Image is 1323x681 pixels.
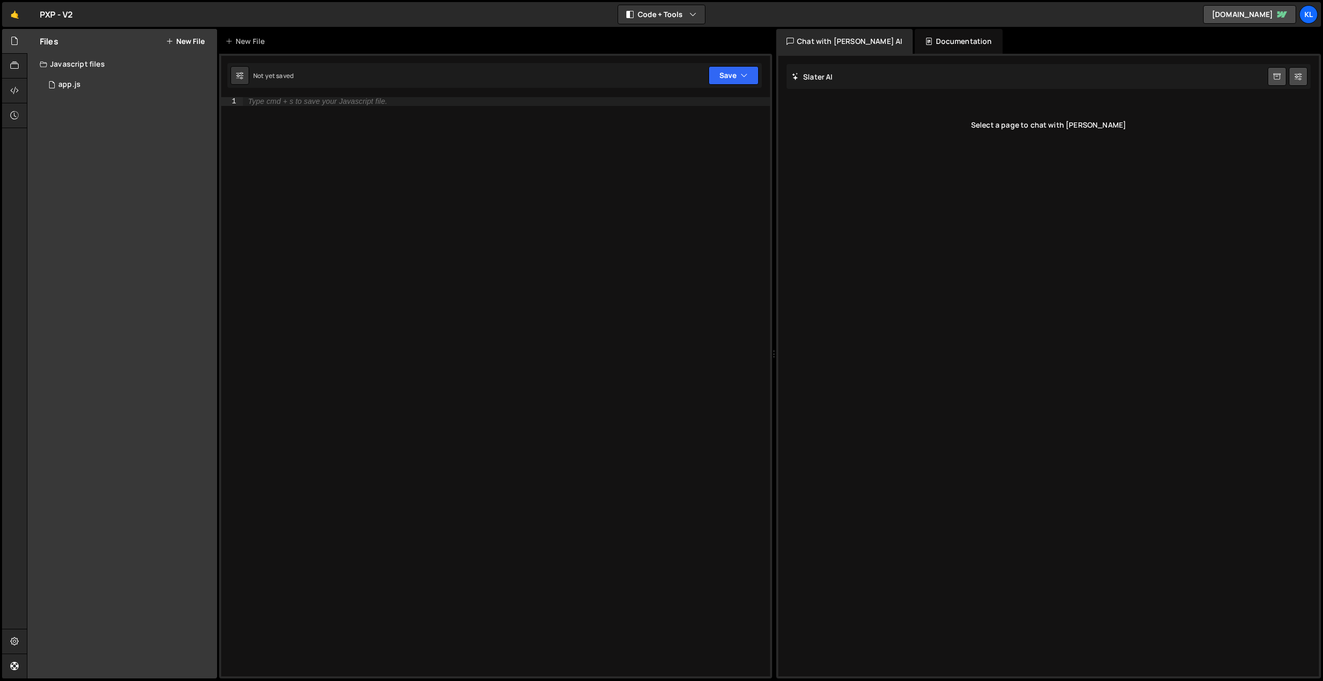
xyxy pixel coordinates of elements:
div: Not yet saved [253,71,294,80]
button: New File [166,37,205,45]
div: Chat with [PERSON_NAME] AI [776,29,913,54]
h2: Slater AI [792,72,833,82]
div: PXP - V2 [40,8,73,21]
h2: Files [40,36,58,47]
a: [DOMAIN_NAME] [1203,5,1296,24]
div: 16752/45754.js [40,74,217,95]
div: Javascript files [27,54,217,74]
div: New File [225,36,269,47]
a: 🤙 [2,2,27,27]
div: Type cmd + s to save your Javascript file. [248,98,387,105]
button: Code + Tools [618,5,705,24]
a: Kl [1299,5,1318,24]
div: Documentation [915,29,1002,54]
div: app.js [58,80,81,89]
div: Select a page to chat with [PERSON_NAME] [787,104,1311,146]
div: 1 [221,97,243,106]
button: Save [709,66,759,85]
